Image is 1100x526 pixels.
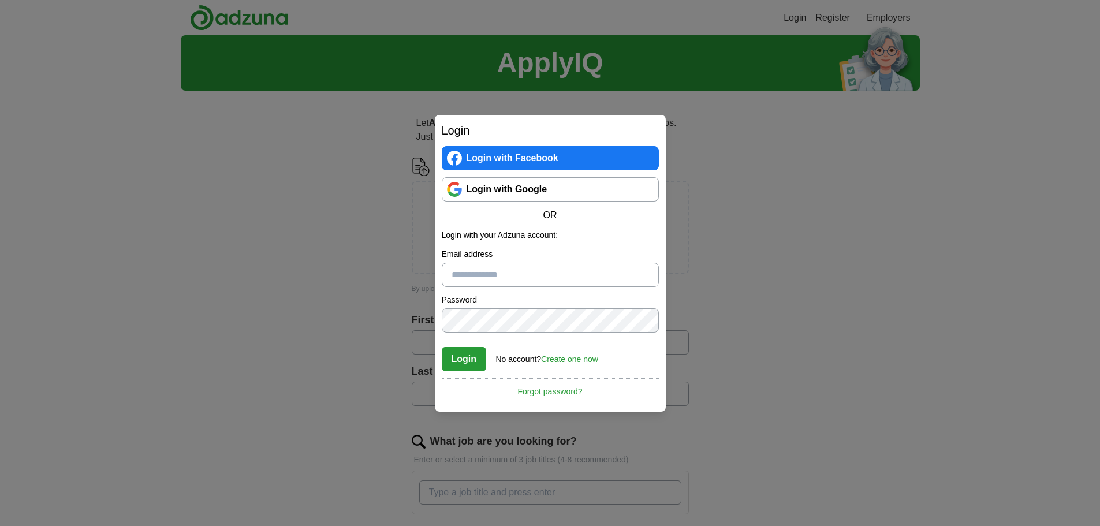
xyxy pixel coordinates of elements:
p: Login with your Adzuna account: [442,229,659,241]
a: Login with Google [442,177,659,202]
a: Forgot password? [442,378,659,398]
label: Email address [442,248,659,260]
a: Create one now [541,355,598,364]
h2: Login [442,122,659,139]
a: Login with Facebook [442,146,659,170]
label: Password [442,294,659,306]
button: Login [442,347,487,371]
span: OR [536,208,564,222]
div: No account? [496,346,598,365]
